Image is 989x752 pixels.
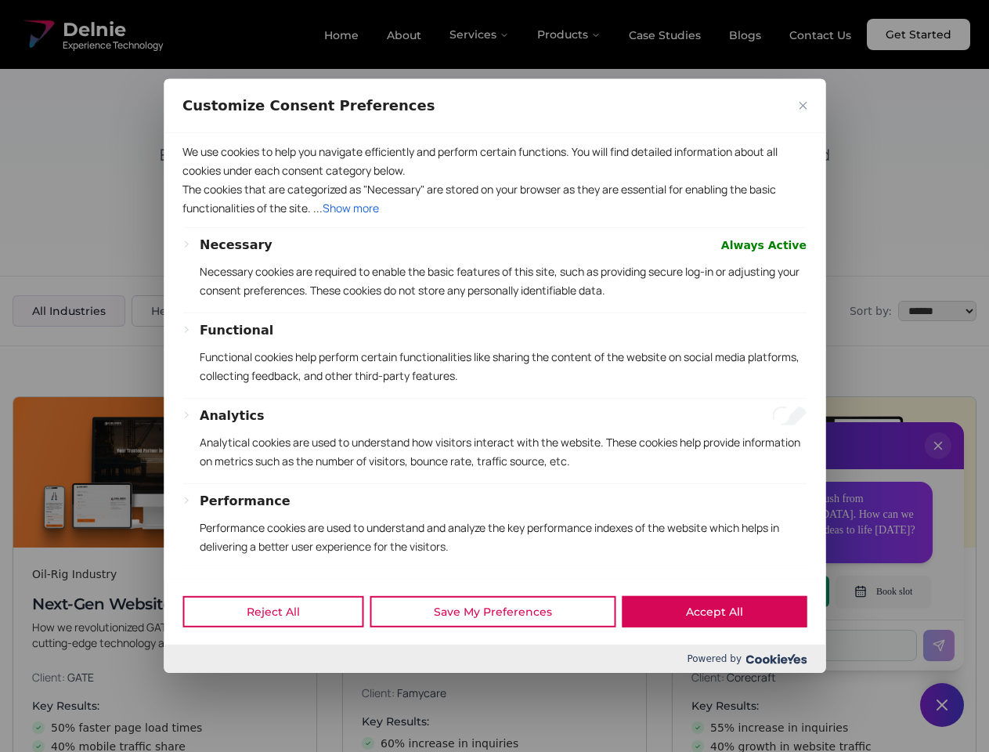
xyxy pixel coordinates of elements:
[370,596,615,627] button: Save My Preferences
[200,262,807,300] p: Necessary cookies are required to enable the basic features of this site, such as providing secur...
[200,407,265,425] button: Analytics
[200,492,291,511] button: Performance
[745,654,807,664] img: Cookieyes logo
[323,199,379,218] button: Show more
[200,236,273,255] button: Necessary
[200,348,807,385] p: Functional cookies help perform certain functionalities like sharing the content of the website o...
[182,143,807,180] p: We use cookies to help you navigate efficiently and perform certain functions. You will find deta...
[799,102,807,110] img: Close
[164,645,825,673] div: Powered by
[772,407,807,425] input: Enable Analytics
[721,236,807,255] span: Always Active
[182,596,363,627] button: Reject All
[622,596,807,627] button: Accept All
[182,96,435,115] span: Customize Consent Preferences
[200,519,807,556] p: Performance cookies are used to understand and analyze the key performance indexes of the website...
[182,180,807,218] p: The cookies that are categorized as "Necessary" are stored on your browser as they are essential ...
[200,433,807,471] p: Analytical cookies are used to understand how visitors interact with the website. These cookies h...
[200,321,273,340] button: Functional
